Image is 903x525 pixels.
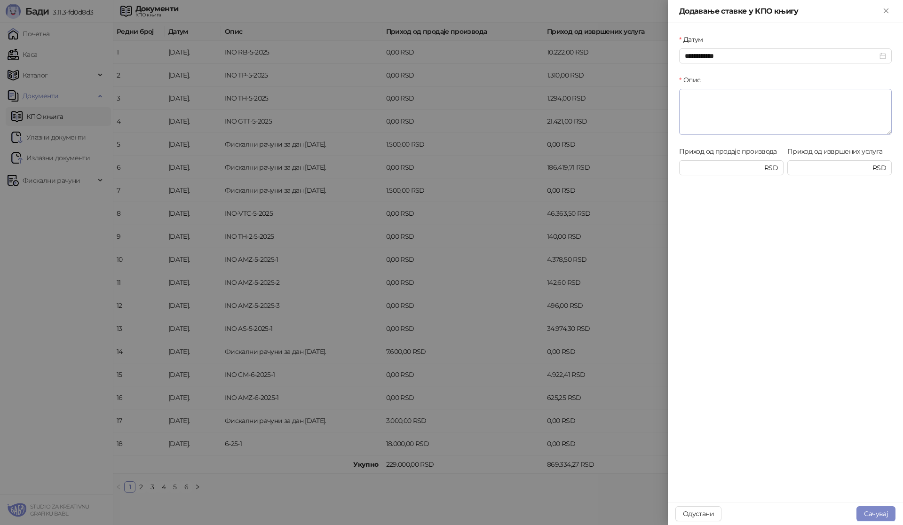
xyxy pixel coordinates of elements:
[880,6,892,17] button: Close
[764,163,778,173] span: RSD
[787,146,888,157] label: Приход од извршених услуга
[679,75,706,85] label: Опис
[675,506,721,521] button: Одустани
[685,51,878,61] input: Датум
[679,89,892,135] textarea: Опис
[679,146,783,157] label: Приход од продаје производа
[856,506,895,521] button: Сачувај
[679,6,880,17] div: Додавање ставке у КПО књигу
[872,163,886,173] span: RSD
[685,163,762,173] input: Приход од продаје производа
[793,163,871,173] input: Приход од извршених услуга
[679,34,709,45] label: Датум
